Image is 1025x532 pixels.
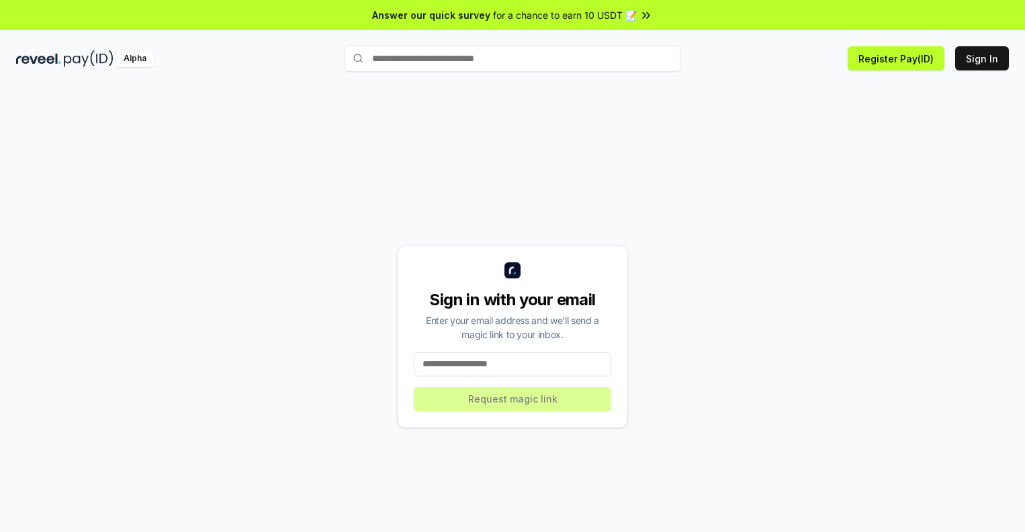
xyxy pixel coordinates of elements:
div: Enter your email address and we’ll send a magic link to your inbox. [414,313,611,341]
span: for a chance to earn 10 USDT 📝 [493,8,637,22]
div: Alpha [116,50,154,67]
img: pay_id [64,50,114,67]
button: Sign In [955,46,1009,70]
span: Answer our quick survey [372,8,490,22]
div: Sign in with your email [414,289,611,311]
img: reveel_dark [16,50,61,67]
button: Register Pay(ID) [848,46,944,70]
img: logo_small [504,262,521,278]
